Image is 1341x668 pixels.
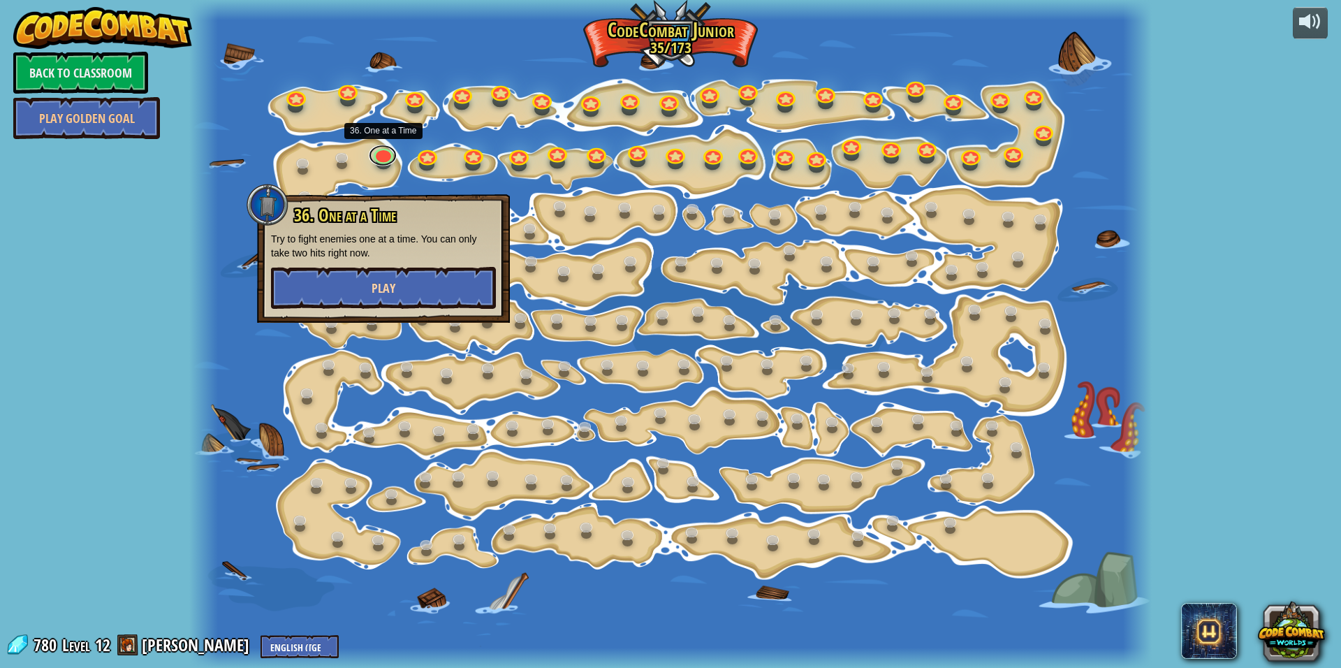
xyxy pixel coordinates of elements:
[1293,7,1328,40] button: Adjust volume
[13,7,192,49] img: CodeCombat - Learn how to code by playing a game
[142,634,254,656] a: [PERSON_NAME]
[294,203,396,227] span: 36. One at a Time
[62,634,90,657] span: Level
[95,634,110,656] span: 12
[34,634,61,656] span: 780
[13,52,148,94] a: Back to Classroom
[13,97,160,139] a: Play Golden Goal
[372,279,395,297] span: Play
[271,232,496,260] p: Try to fight enemies one at a time. You can only take two hits right now.
[271,267,496,309] button: Play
